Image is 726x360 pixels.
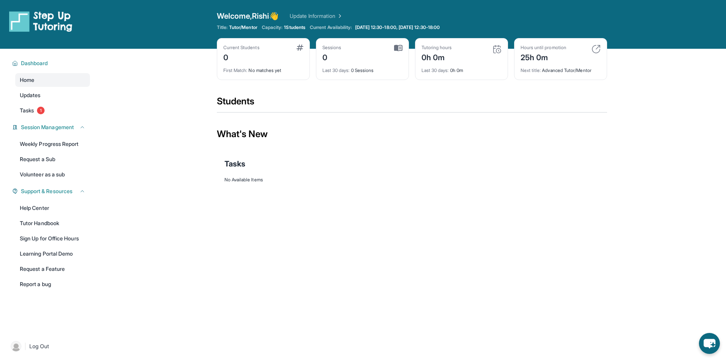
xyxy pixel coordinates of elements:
[217,24,228,30] span: Title:
[15,262,90,276] a: Request a Feature
[421,45,452,51] div: Tutoring hours
[322,67,350,73] span: Last 30 days :
[224,158,245,169] span: Tasks
[15,277,90,291] a: Report a bug
[217,95,607,112] div: Students
[421,51,452,63] div: 0h 0m
[354,24,442,30] a: [DATE] 12:30-18:00, [DATE] 12:30-18:00
[229,24,257,30] span: Tutor/Mentor
[421,63,502,74] div: 0h 0m
[223,51,260,63] div: 0
[8,338,90,355] a: |Log Out
[322,45,341,51] div: Sessions
[223,67,248,73] span: First Match :
[15,168,90,181] a: Volunteer as a sub
[24,342,26,351] span: |
[223,45,260,51] div: Current Students
[223,63,303,74] div: No matches yet
[20,91,41,99] span: Updates
[296,45,303,51] img: card
[15,137,90,151] a: Weekly Progress Report
[20,76,34,84] span: Home
[492,45,502,54] img: card
[290,12,343,20] a: Update Information
[521,67,541,73] span: Next title :
[15,216,90,230] a: Tutor Handbook
[15,152,90,166] a: Request a Sub
[335,12,343,20] img: Chevron Right
[322,51,341,63] div: 0
[15,88,90,102] a: Updates
[20,107,34,114] span: Tasks
[421,67,449,73] span: Last 30 days :
[224,177,599,183] div: No Available Items
[9,11,72,32] img: logo
[394,45,402,51] img: card
[37,107,45,114] span: 1
[11,341,21,352] img: user-img
[591,45,601,54] img: card
[521,45,566,51] div: Hours until promotion
[21,123,74,131] span: Session Management
[310,24,352,30] span: Current Availability:
[284,24,305,30] span: 1 Students
[217,117,607,151] div: What's New
[322,63,402,74] div: 0 Sessions
[18,187,85,195] button: Support & Resources
[15,247,90,261] a: Learning Portal Demo
[217,11,279,21] span: Welcome, Rishi 👋
[355,24,440,30] span: [DATE] 12:30-18:00, [DATE] 12:30-18:00
[521,63,601,74] div: Advanced Tutor/Mentor
[18,59,85,67] button: Dashboard
[699,333,720,354] button: chat-button
[521,51,566,63] div: 25h 0m
[21,59,48,67] span: Dashboard
[15,232,90,245] a: Sign Up for Office Hours
[18,123,85,131] button: Session Management
[21,187,72,195] span: Support & Resources
[15,104,90,117] a: Tasks1
[15,73,90,87] a: Home
[15,201,90,215] a: Help Center
[262,24,283,30] span: Capacity:
[29,342,49,350] span: Log Out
